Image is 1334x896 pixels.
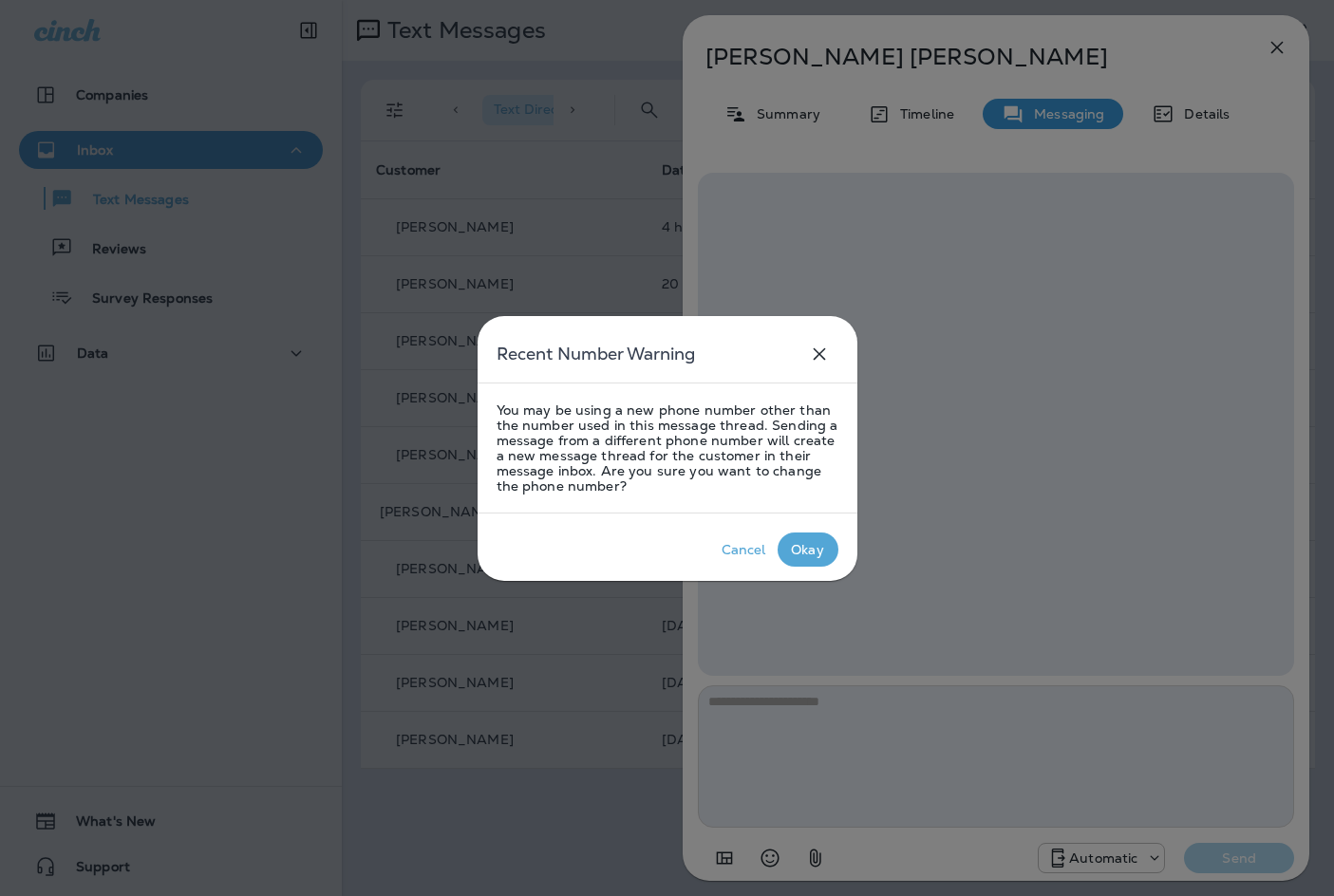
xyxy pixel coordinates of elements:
div: Okay [791,542,824,557]
h5: Recent Number Warning [497,339,695,369]
button: close [800,335,838,373]
button: Cancel [710,532,778,567]
p: You may be using a new phone number other than the number used in this message thread. Sending a ... [497,402,838,494]
button: Okay [778,532,838,567]
div: Cancel [722,542,766,557]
